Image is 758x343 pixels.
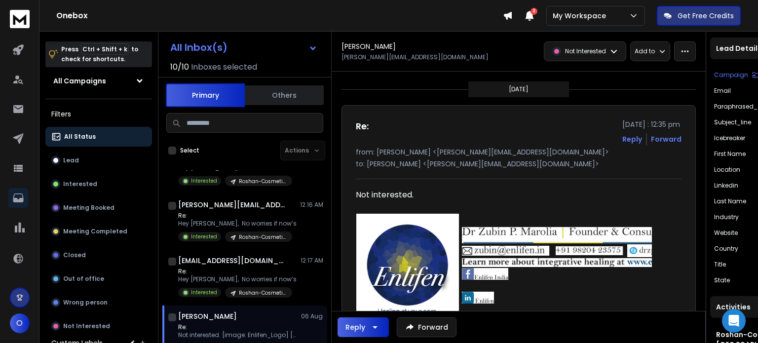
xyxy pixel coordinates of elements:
[714,134,745,142] p: icebreaker
[651,134,682,144] div: Forward
[627,244,683,257] img: Skype - drzpmarolia
[714,261,726,268] p: title
[45,107,152,121] h3: Filters
[178,212,297,220] p: Re:
[178,323,297,331] p: Re:
[10,313,30,333] button: O
[45,222,152,241] button: Meeting Completed
[341,53,489,61] p: [PERSON_NAME][EMAIL_ADDRESS][DOMAIN_NAME]
[239,178,286,185] p: Roshan-Cosmetic Clinics-[GEOGRAPHIC_DATA] Leads [DATE]
[714,229,738,237] p: website
[45,269,152,289] button: Out of office
[565,47,606,55] p: Not Interested
[531,8,537,15] span: 3
[178,267,297,275] p: Re:
[714,213,739,221] p: industry
[714,87,731,95] p: Email
[714,182,738,190] p: linkedin
[45,245,152,265] button: Closed
[63,322,110,330] p: Not Interested
[45,316,152,336] button: Not Interested
[63,228,127,235] p: Meeting Completed
[462,292,494,304] img: Enlifen
[462,246,550,255] img: zubin@enlifen.in
[356,189,644,201] div: Not interested.
[45,151,152,170] button: Lead
[178,220,297,228] p: Hey [PERSON_NAME], No worries if now’s
[178,311,237,321] h1: [PERSON_NAME]
[180,147,199,154] label: Select
[356,119,369,133] h1: Re:
[356,147,682,157] p: from: [PERSON_NAME] <[PERSON_NAME][EMAIL_ADDRESS][DOMAIN_NAME]>
[63,251,86,259] p: Closed
[657,6,741,26] button: Get Free Credits
[170,42,227,52] h1: All Inbox(s)
[635,47,655,55] p: Add to
[556,246,623,255] img: +91 98204 23575
[45,174,152,194] button: Interested
[338,317,389,337] button: Reply
[166,83,245,107] button: Primary
[356,159,682,169] p: to: [PERSON_NAME] <[PERSON_NAME][EMAIL_ADDRESS][DOMAIN_NAME]>
[462,227,674,243] img: Dr. ZUbin Marolia
[56,10,503,22] h1: Onebox
[714,197,746,205] p: Last Name
[722,309,746,333] div: Open Intercom Messenger
[714,150,746,158] p: First Name
[714,276,730,284] p: state
[622,119,682,129] p: [DATE] : 12:35 pm
[191,177,217,185] p: Interested
[178,200,287,210] h1: [PERSON_NAME][EMAIL_ADDRESS][DOMAIN_NAME]
[53,76,106,86] h1: All Campaigns
[10,10,30,28] img: logo
[170,61,189,73] span: 10 / 10
[714,166,740,174] p: location
[191,61,257,73] h3: Inboxes selected
[553,11,610,21] p: My Workspace
[345,322,365,332] div: Reply
[714,245,738,253] p: country
[245,84,324,106] button: Others
[509,85,529,93] p: [DATE]
[45,198,152,218] button: Meeting Booked
[178,256,287,266] h1: [EMAIL_ADDRESS][DOMAIN_NAME]
[356,214,459,316] img: Enlifen_Logo
[239,289,286,297] p: Roshan-Cosmetic Clinics-[GEOGRAPHIC_DATA] Leads [DATE]
[178,331,297,339] p: Not interested. [image: Enlifen_Logo] [image:
[341,41,396,51] h1: [PERSON_NAME]
[63,156,79,164] p: Lead
[462,268,508,280] img: Enlifen India
[178,275,297,283] p: Hey [PERSON_NAME], No worries if now’s
[239,233,286,241] p: Roshan-Cosmetic Clinics-[GEOGRAPHIC_DATA] Leads [DATE]
[397,317,456,337] button: Forward
[63,204,114,212] p: Meeting Booked
[63,299,108,306] p: Wrong person
[301,257,323,265] p: 12:17 AM
[622,134,642,144] button: Reply
[162,38,325,57] button: All Inbox(s)
[63,180,97,188] p: Interested
[300,201,323,209] p: 12:16 AM
[64,133,96,141] p: All Status
[191,289,217,296] p: Interested
[81,43,129,55] span: Ctrl + Shift + k
[678,11,734,21] p: Get Free Credits
[191,233,217,240] p: Interested
[301,312,323,320] p: 06 Aug
[45,127,152,147] button: All Status
[462,258,687,267] img: www.enlifen.in
[61,44,138,64] p: Press to check for shortcuts.
[45,71,152,91] button: All Campaigns
[45,293,152,312] button: Wrong person
[714,118,751,126] p: subject_line
[714,71,748,79] p: Campaign
[63,275,104,283] p: Out of office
